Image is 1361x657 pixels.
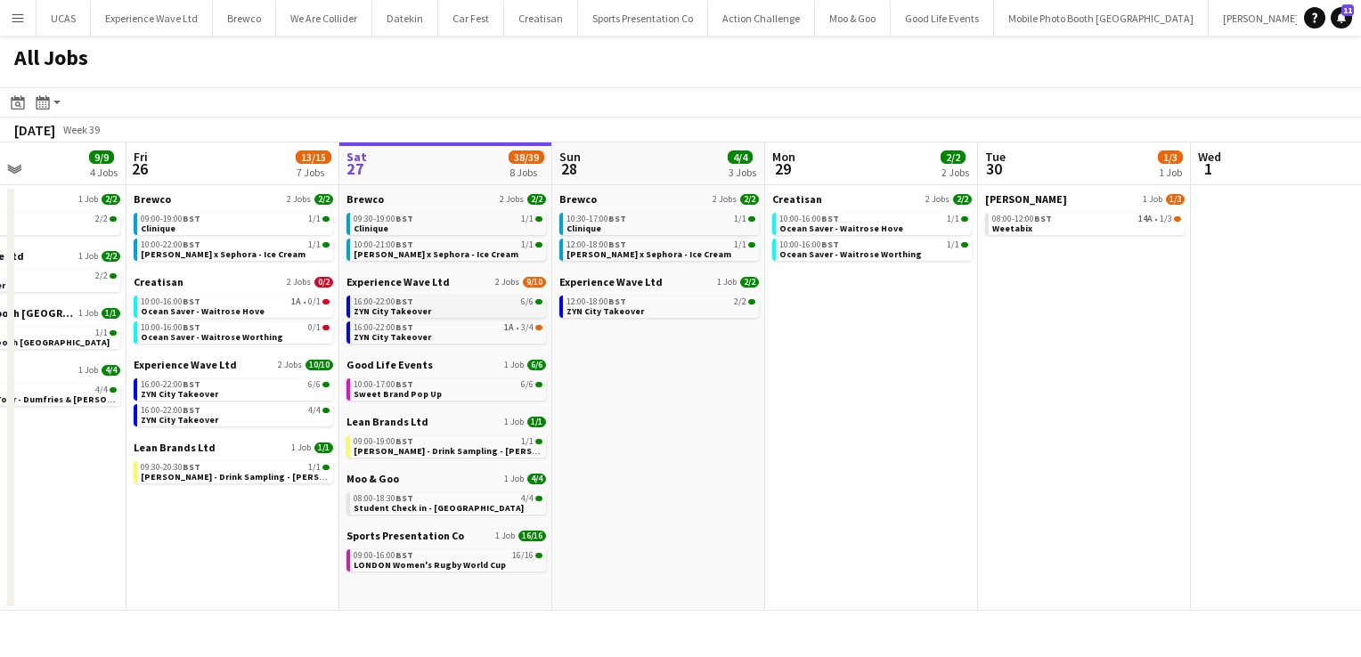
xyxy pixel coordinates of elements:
[961,242,968,247] span: 1/1
[346,275,450,288] span: Experience Wave Ltd
[372,1,438,36] button: Datekin
[346,275,546,288] a: Experience Wave Ltd2 Jobs9/10
[708,1,815,36] button: Action Challenge
[134,441,333,454] a: Lean Brands Ltd1 Job1/1
[322,325,330,330] span: 0/1
[346,358,433,371] span: Good Life Events
[141,380,200,389] span: 16:00-22:00
[276,1,372,36] button: We Are Collider
[346,275,546,358] div: Experience Wave Ltd2 Jobs9/1016:00-22:00BST6/6ZYN City Takeover16:00-22:00BST1A•3/4ZYN City Takeover
[527,360,546,370] span: 6/6
[213,1,276,36] button: Brewco
[770,158,795,179] span: 29
[527,194,546,205] span: 2/2
[314,194,333,205] span: 2/2
[354,380,413,389] span: 10:00-17:00
[141,297,200,306] span: 10:00-16:00
[821,213,839,224] span: BST
[141,323,200,332] span: 10:00-16:00
[395,378,413,390] span: BST
[346,472,546,529] div: Moo & Goo1 Job4/408:00-18:30BST4/4Student Check in - [GEOGRAPHIC_DATA]
[37,1,91,36] button: UCAS
[992,215,1052,223] span: 08:00-12:00
[578,1,708,36] button: Sports Presentation Co
[183,213,200,224] span: BST
[354,331,431,343] span: ZYN City Takeover
[395,435,413,447] span: BST
[512,551,534,560] span: 16/16
[779,213,968,233] a: 10:00-16:00BST1/1Ocean Saver - Waitrose Hove
[134,275,333,288] a: Creatisan2 Jobs0/2
[134,149,148,165] span: Fri
[354,248,518,260] span: Estée Lauder x Sephora - Ice Cream
[395,239,413,250] span: BST
[985,192,1185,239] div: [PERSON_NAME]1 Job1/308:00-12:00BST14A•1/3Weetabix
[134,441,216,454] span: Lean Brands Ltd
[740,277,759,288] span: 2/2
[521,240,534,249] span: 1/1
[395,296,413,307] span: BST
[134,441,333,487] div: Lean Brands Ltd1 Job1/109:30-20:30BST1/1[PERSON_NAME] - Drink Sampling - [PERSON_NAME]
[346,415,546,428] a: Lean Brands Ltd1 Job1/1
[346,192,546,275] div: Brewco2 Jobs2/209:30-19:00BST1/1Clinique10:00-21:00BST1/1[PERSON_NAME] x Sephora - Ice Cream
[322,408,330,413] span: 4/4
[354,323,542,332] div: •
[78,365,98,376] span: 1 Job
[141,331,283,343] span: Ocean Saver - Waitrose Worthing
[779,239,968,259] a: 10:00-16:00BST1/1Ocean Saver - Waitrose Worthing
[535,553,542,558] span: 16/16
[354,492,542,513] a: 08:00-18:30BST4/4Student Check in - [GEOGRAPHIC_DATA]
[734,240,746,249] span: 1/1
[354,323,413,332] span: 16:00-22:00
[535,242,542,247] span: 1/1
[354,297,413,306] span: 16:00-22:00
[354,240,413,249] span: 10:00-21:00
[141,388,218,400] span: ZYN City Takeover
[346,529,546,542] a: Sports Presentation Co1 Job16/16
[608,296,626,307] span: BST
[518,531,546,541] span: 16/16
[947,240,959,249] span: 1/1
[141,471,363,483] span: Ruben Spritz - Drink Sampling - Costco Croydon
[713,194,737,205] span: 2 Jobs
[961,216,968,222] span: 1/1
[1138,215,1153,223] span: 14A
[821,239,839,250] span: BST
[947,215,959,223] span: 1/1
[772,192,972,206] a: Creatisan2 Jobs2/2
[141,378,330,399] a: 16:00-22:00BST6/6ZYN City Takeover
[985,149,1006,165] span: Tue
[102,365,120,376] span: 4/4
[992,223,1032,234] span: Weetabix
[134,192,171,206] span: Brewco
[346,358,546,415] div: Good Life Events1 Job6/610:00-17:00BST6/6Sweet Brand Pop Up
[438,1,504,36] button: Car Fest
[354,239,542,259] a: 10:00-21:00BST1/1[PERSON_NAME] x Sephora - Ice Cream
[559,192,759,275] div: Brewco2 Jobs2/210:30-17:00BST1/1Clinique12:00-18:00BST1/1[PERSON_NAME] x Sephora - Ice Cream
[141,404,330,425] a: 16:00-22:00BST4/4ZYN City Takeover
[985,192,1185,206] a: [PERSON_NAME]1 Job1/3
[14,121,55,139] div: [DATE]
[1159,166,1182,179] div: 1 Job
[354,549,542,570] a: 09:00-16:00BST16/16LONDON Women's Rugby World Cup
[1143,194,1162,205] span: 1 Job
[992,215,1181,223] div: •
[395,492,413,504] span: BST
[779,223,903,234] span: Ocean Saver - Waitrose Hove
[95,385,108,394] span: 4/4
[141,215,200,223] span: 09:00-19:00
[566,297,626,306] span: 12:00-18:00
[354,445,576,457] span: Ruben Spritz - Drink Sampling - Costco Croydon
[509,166,543,179] div: 8 Jobs
[110,216,117,222] span: 2/2
[992,213,1181,233] a: 08:00-12:00BST14A•1/3Weetabix
[772,149,795,165] span: Mon
[354,494,413,503] span: 08:00-18:30
[110,273,117,279] span: 2/2
[608,213,626,224] span: BST
[314,277,333,288] span: 0/2
[141,240,200,249] span: 10:00-22:00
[521,380,534,389] span: 6/6
[772,192,972,264] div: Creatisan2 Jobs2/210:00-16:00BST1/1Ocean Saver - Waitrose Hove10:00-16:00BST1/1Ocean Saver - Wait...
[322,465,330,470] span: 1/1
